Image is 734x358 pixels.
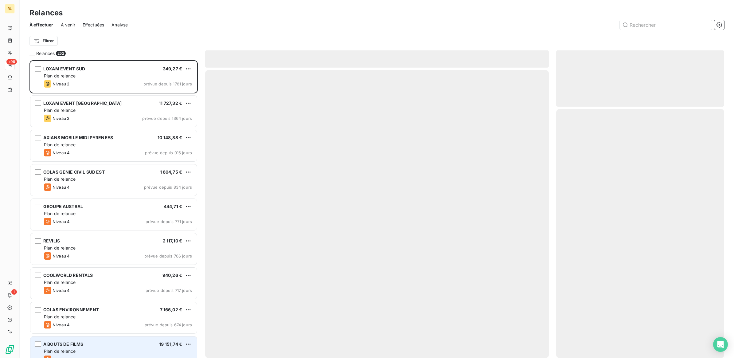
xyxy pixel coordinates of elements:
[53,322,70,327] span: Niveau 4
[43,204,83,209] span: GROUPE AUSTRAL
[53,116,69,121] span: Niveau 2
[144,254,192,258] span: prévue depuis 766 jours
[29,22,53,28] span: À effectuer
[43,273,93,278] span: COOLWORLD RENTALS
[29,36,58,46] button: Filtrer
[53,219,70,224] span: Niveau 4
[164,204,182,209] span: 444,71 €
[158,135,182,140] span: 10 148,88 €
[44,314,76,319] span: Plan de relance
[43,238,60,243] span: REVILIS
[43,135,113,140] span: AXIANS MOBILE MIDI PYRENEES
[620,20,712,30] input: Rechercher
[44,280,76,285] span: Plan de relance
[142,116,192,121] span: prévue depuis 1364 jours
[160,307,182,312] span: 7 166,02 €
[56,51,65,56] span: 252
[146,219,192,224] span: prévue depuis 771 jours
[53,185,70,190] span: Niveau 4
[43,100,122,106] span: LOXAM EVENT [GEOGRAPHIC_DATA]
[11,289,17,295] span: 1
[144,185,192,190] span: prévue depuis 834 jours
[44,348,76,354] span: Plan de relance
[6,59,17,65] span: +99
[5,4,15,14] div: RL
[44,108,76,113] span: Plan de relance
[29,7,63,18] h3: Relances
[44,245,76,250] span: Plan de relance
[53,254,70,258] span: Niveau 4
[5,344,15,354] img: Logo LeanPay
[44,73,76,78] span: Plan de relance
[44,142,76,147] span: Plan de relance
[160,169,182,175] span: 1 604,75 €
[53,288,70,293] span: Niveau 4
[29,60,198,358] div: grid
[83,22,104,28] span: Effectuées
[43,341,83,347] span: A BOUTS DE FILMS
[713,337,728,352] div: Open Intercom Messenger
[159,341,182,347] span: 19 151,74 €
[36,50,55,57] span: Relances
[145,150,192,155] span: prévue depuis 916 jours
[162,273,182,278] span: 940,26 €
[53,81,69,86] span: Niveau 2
[159,100,182,106] span: 11 727,32 €
[43,169,105,175] span: COLAS GENIE CIVIL SUD EST
[143,81,192,86] span: prévue depuis 1781 jours
[61,22,75,28] span: À venir
[44,211,76,216] span: Plan de relance
[111,22,128,28] span: Analyse
[146,288,192,293] span: prévue depuis 717 jours
[43,66,85,71] span: LOXAM EVENT SUD
[53,150,70,155] span: Niveau 4
[43,307,99,312] span: COLAS ENVIRONNEMENT
[44,176,76,182] span: Plan de relance
[163,238,182,243] span: 2 117,10 €
[163,66,182,71] span: 349,27 €
[145,322,192,327] span: prévue depuis 674 jours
